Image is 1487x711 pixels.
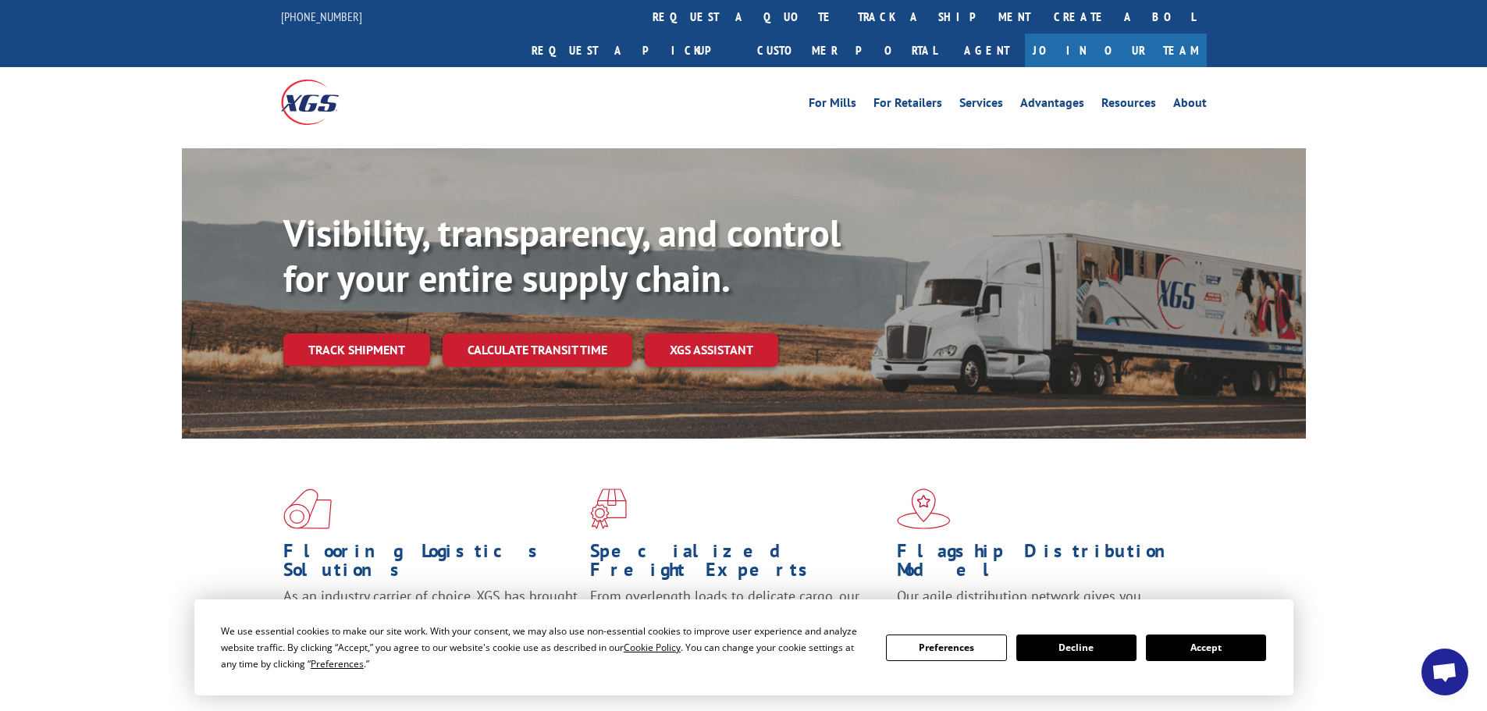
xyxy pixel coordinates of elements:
[283,208,841,302] b: Visibility, transparency, and control for your entire supply chain.
[1421,649,1468,695] div: Open chat
[1020,97,1084,114] a: Advantages
[1173,97,1207,114] a: About
[959,97,1003,114] a: Services
[443,333,632,367] a: Calculate transit time
[886,635,1006,661] button: Preferences
[311,657,364,670] span: Preferences
[194,599,1293,695] div: Cookie Consent Prompt
[1101,97,1156,114] a: Resources
[809,97,856,114] a: For Mills
[948,34,1025,67] a: Agent
[897,542,1192,587] h1: Flagship Distribution Model
[1146,635,1266,661] button: Accept
[645,333,778,367] a: XGS ASSISTANT
[897,587,1184,624] span: Our agile distribution network gives you nationwide inventory management on demand.
[1025,34,1207,67] a: Join Our Team
[590,489,627,529] img: xgs-icon-focused-on-flooring-red
[281,9,362,24] a: [PHONE_NUMBER]
[1016,635,1137,661] button: Decline
[221,623,867,672] div: We use essential cookies to make our site work. With your consent, we may also use non-essential ...
[590,542,885,587] h1: Specialized Freight Experts
[624,641,681,654] span: Cookie Policy
[283,489,332,529] img: xgs-icon-total-supply-chain-intelligence-red
[283,333,430,366] a: Track shipment
[283,587,578,642] span: As an industry carrier of choice, XGS has brought innovation and dedication to flooring logistics...
[590,587,885,656] p: From overlength loads to delicate cargo, our experienced staff knows the best way to move your fr...
[283,542,578,587] h1: Flooring Logistics Solutions
[897,489,951,529] img: xgs-icon-flagship-distribution-model-red
[873,97,942,114] a: For Retailers
[520,34,745,67] a: Request a pickup
[745,34,948,67] a: Customer Portal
